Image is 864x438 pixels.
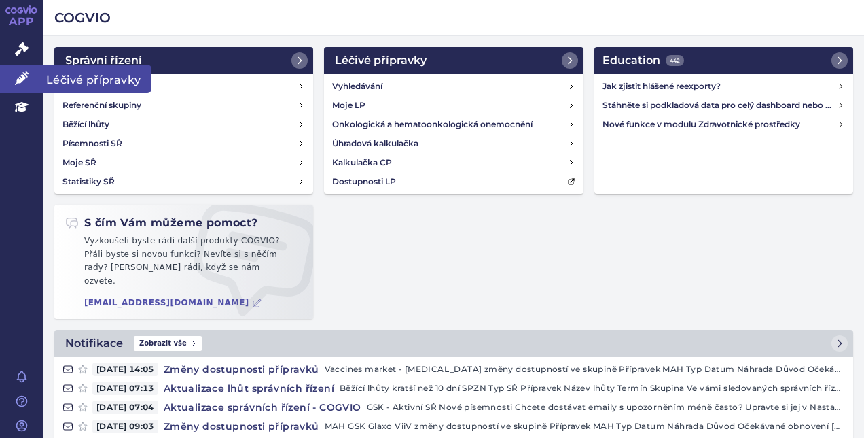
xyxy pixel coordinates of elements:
[65,235,302,293] p: Vyzkoušeli byste rádi další produkty COGVIO? Přáli byste si novou funkci? Nevíte si s něčím rady?...
[327,153,580,172] a: Kalkulačka CP
[84,298,262,308] a: [EMAIL_ADDRESS][DOMAIN_NAME]
[62,99,141,112] h4: Referenční skupiny
[62,156,96,169] h4: Moje SŘ
[62,118,109,131] h4: Běžící lhůty
[92,382,158,395] span: [DATE] 07:13
[54,330,853,357] a: NotifikaceZobrazit vše
[340,382,845,395] p: Běžící lhůty kratší než 10 dní SPZN Typ SŘ Přípravek Název lhůty Termín Skupina Ve vámi sledovaný...
[327,172,580,191] a: Dostupnosti LP
[335,52,427,69] h2: Léčivé přípravky
[597,77,850,96] a: Jak zjistit hlášené reexporty?
[62,175,115,188] h4: Statistiky SŘ
[158,363,325,376] h4: Změny dostupnosti přípravků
[332,80,382,93] h4: Vyhledávání
[327,77,580,96] a: Vyhledávání
[327,96,580,115] a: Moje LP
[602,118,838,131] h4: Nové funkce v modulu Zdravotnické prostředky
[332,137,418,150] h4: Úhradová kalkulačka
[158,401,367,414] h4: Aktualizace správních řízení - COGVIO
[92,401,158,414] span: [DATE] 07:04
[602,52,684,69] h2: Education
[57,172,310,191] a: Statistiky SŘ
[57,77,310,96] a: Vyhledávání
[332,118,533,131] h4: Onkologická a hematoonkologická onemocnění
[327,115,580,134] a: Onkologická a hematoonkologická onemocnění
[325,363,845,376] p: Vaccines market - [MEDICAL_DATA] změny dostupností ve skupině Přípravek MAH Typ Datum Náhrada Dův...
[57,134,310,153] a: Písemnosti SŘ
[332,175,396,188] h4: Dostupnosti LP
[92,363,158,376] span: [DATE] 14:05
[57,96,310,115] a: Referenční skupiny
[597,115,850,134] a: Nové funkce v modulu Zdravotnické prostředky
[62,137,122,150] h4: Písemnosti SŘ
[332,99,365,112] h4: Moje LP
[332,156,392,169] h4: Kalkulačka CP
[57,153,310,172] a: Moje SŘ
[597,96,850,115] a: Stáhněte si podkladová data pro celý dashboard nebo obrázek grafu v COGVIO App modulu Analytics
[65,52,142,69] h2: Správní řízení
[92,420,158,433] span: [DATE] 09:03
[57,115,310,134] a: Běžící lhůty
[594,47,853,74] a: Education442
[43,65,151,93] span: Léčivé přípravky
[367,401,845,414] p: GSK - Aktivní SŘ Nové písemnosti Chcete dostávat emaily s upozorněním méně často? Upravte si jej ...
[134,336,202,351] span: Zobrazit vše
[327,134,580,153] a: Úhradová kalkulačka
[602,99,838,112] h4: Stáhněte si podkladová data pro celý dashboard nebo obrázek grafu v COGVIO App modulu Analytics
[324,47,583,74] a: Léčivé přípravky
[158,382,340,395] h4: Aktualizace lhůt správních řízení
[65,335,123,352] h2: Notifikace
[325,420,845,433] p: MAH GSK Glaxo ViiV změny dostupností ve skupině Přípravek MAH Typ Datum Náhrada Důvod Očekávané o...
[54,47,313,74] a: Správní řízení
[158,420,325,433] h4: Změny dostupnosti přípravků
[602,80,838,93] h4: Jak zjistit hlášené reexporty?
[65,216,258,231] h2: S čím Vám můžeme pomoct?
[54,8,853,27] h2: COGVIO
[666,55,684,66] span: 442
